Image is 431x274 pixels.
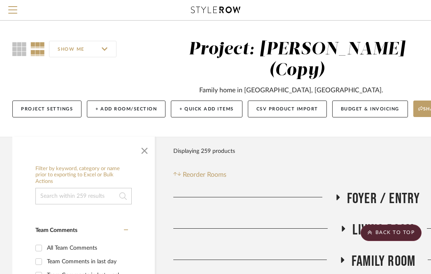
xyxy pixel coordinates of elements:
[35,188,132,204] input: Search within 259 results
[361,225,422,241] scroll-to-top-button: BACK TO TOP
[248,101,327,117] button: CSV Product Import
[12,101,82,117] button: Project Settings
[347,190,420,208] span: Foyer / Entry
[173,170,226,180] button: Reorder Rooms
[199,85,383,95] div: Family home in [GEOGRAPHIC_DATA], [GEOGRAPHIC_DATA].
[352,221,414,239] span: Living Room
[183,170,226,180] span: Reorder Rooms
[87,101,165,117] button: + Add Room/Section
[47,241,126,255] div: All Team Comments
[352,253,415,270] span: Family Room
[189,41,405,79] div: Project: [PERSON_NAME] (Copy)
[171,101,242,117] button: + Quick Add Items
[47,255,126,268] div: Team Comments in last day
[136,141,153,157] button: Close
[35,227,77,233] span: Team Comments
[173,143,235,159] div: Displaying 259 products
[332,101,408,117] button: Budget & Invoicing
[35,166,132,185] h6: Filter by keyword, category or name prior to exporting to Excel or Bulk Actions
